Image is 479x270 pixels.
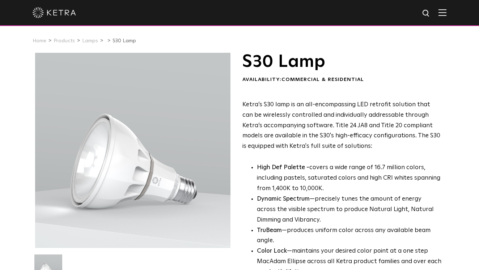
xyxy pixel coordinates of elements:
[422,9,431,18] img: search icon
[242,102,440,150] span: Ketra’s S30 lamp is an all-encompassing LED retrofit solution that can be wirelessly controlled a...
[257,194,442,226] li: —precisely tunes the amount of energy across the visible spectrum to produce Natural Light, Natur...
[257,227,282,233] strong: TruBeam
[82,38,98,43] a: Lamps
[257,226,442,247] li: —produces uniform color across any available beam angle.
[257,163,442,194] p: covers a wide range of 16.7 million colors, including pastels, saturated colors and high CRI whit...
[242,53,442,71] h1: S30 Lamp
[33,38,46,43] a: Home
[257,248,287,254] strong: Color Lock
[33,7,76,18] img: ketra-logo-2019-white
[54,38,75,43] a: Products
[438,9,446,16] img: Hamburger%20Nav.svg
[257,164,309,171] strong: High Def Palette -
[242,76,442,83] div: Availability:
[257,196,310,202] strong: Dynamic Spectrum
[281,77,364,82] span: Commercial & Residential
[113,38,136,43] a: S30 Lamp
